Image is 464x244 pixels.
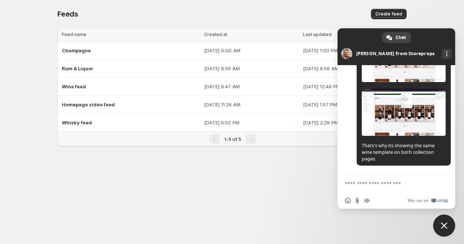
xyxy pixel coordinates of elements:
p: [DATE] 11:28 AM [204,101,299,108]
div: More channels [442,49,451,59]
p: [DATE] 6:52 PM [204,119,299,126]
span: Last updated [303,32,332,37]
span: Chat [396,32,406,43]
p: [DATE] 12:48 PM [303,83,402,90]
span: We run on [408,198,429,204]
span: Feeds [57,10,78,18]
textarea: Compose your message... [345,180,432,187]
span: Champagne [62,47,91,53]
p: [DATE] 8:47 AM [204,83,299,90]
span: Insert an emoji [345,198,351,204]
span: Rum & Liquor [62,66,93,71]
button: Create feed [371,9,407,19]
nav: Pagination [57,131,407,146]
span: Whisky feed [62,120,92,125]
div: Close chat [433,215,455,237]
a: We run onCrisp [408,198,448,204]
p: [DATE] 1:57 PM [303,101,402,108]
p: [DATE] 9:00 AM [204,47,299,54]
span: Homepage video feed [62,102,115,107]
span: Crisp [437,198,448,204]
p: [DATE] 8:56 AM [204,65,299,72]
div: Chat [382,32,411,43]
p: [DATE] 1:00 PM [303,47,402,54]
span: Create feed [375,11,402,17]
span: Created at [204,32,227,37]
span: Feed name [62,32,86,37]
span: 1-5 of 5 [224,137,241,142]
span: Send a file [354,198,360,204]
span: Audio message [364,198,370,204]
p: [DATE] 2:26 PM [303,119,402,126]
span: Wine feed [62,84,86,89]
p: [DATE] 8:56 AM [303,65,402,72]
